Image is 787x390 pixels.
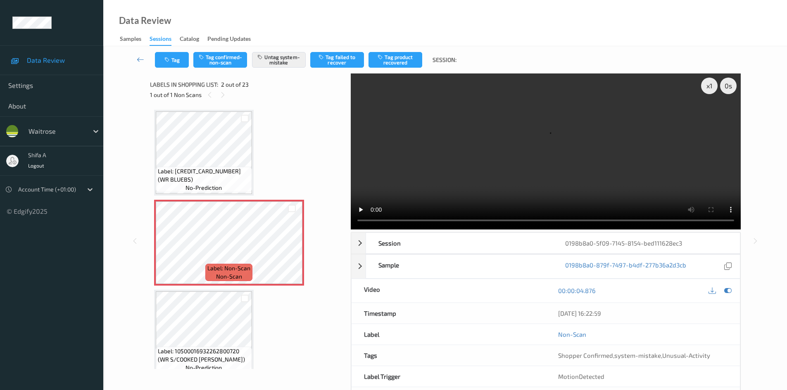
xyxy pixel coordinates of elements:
div: Pending Updates [207,35,251,45]
button: Tag confirmed-non-scan [193,52,247,68]
a: 0198b8a0-879f-7497-b4df-277b36a2d3cb [565,261,686,272]
div: Label Trigger [352,366,546,387]
span: non-scan [216,272,242,281]
div: [DATE] 16:22:59 [558,309,728,317]
span: no-prediction [185,184,222,192]
button: Untag system-mistake [252,52,306,68]
div: Sample0198b8a0-879f-7497-b4df-277b36a2d3cb [351,254,740,279]
button: Tag failed to recover [310,52,364,68]
span: system-mistake [614,352,661,359]
span: no-prediction [185,364,222,372]
div: Session [366,233,553,253]
div: Catalog [180,35,199,45]
a: Sessions [150,33,180,46]
button: Tag [155,52,189,68]
div: MotionDetected [546,366,740,387]
span: Label: 10500016932262800720 (WR S/COOKED [PERSON_NAME]) [158,347,250,364]
div: Label [352,324,546,345]
div: Session0198b8a0-5f09-7145-8154-bed111628ec3 [351,232,740,254]
div: Samples [120,35,141,45]
button: Tag product recovered [369,52,422,68]
a: Pending Updates [207,33,259,45]
a: Samples [120,33,150,45]
div: x 1 [701,78,718,94]
span: Unusual-Activity [662,352,710,359]
span: Label: [CREDIT_CARD_NUMBER] (WR BLUEBS) [158,167,250,184]
div: Data Review [119,17,171,25]
a: Catalog [180,33,207,45]
span: , , [558,352,710,359]
div: 0198b8a0-5f09-7145-8154-bed111628ec3 [553,233,739,253]
span: Session: [433,56,457,64]
div: Sample [366,255,553,278]
div: Tags [352,345,546,366]
span: Label: Non-Scan [207,264,250,272]
a: 00:00:04.876 [558,286,596,295]
div: Video [352,279,546,303]
span: 2 out of 23 [221,80,249,89]
span: Labels in shopping list: [150,80,218,89]
a: Non-Scan [558,330,586,338]
div: Sessions [150,35,171,46]
div: 1 out of 1 Non Scans [150,90,345,100]
div: Timestamp [352,303,546,324]
span: Shopper Confirmed [558,352,613,359]
div: 0 s [720,78,737,94]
